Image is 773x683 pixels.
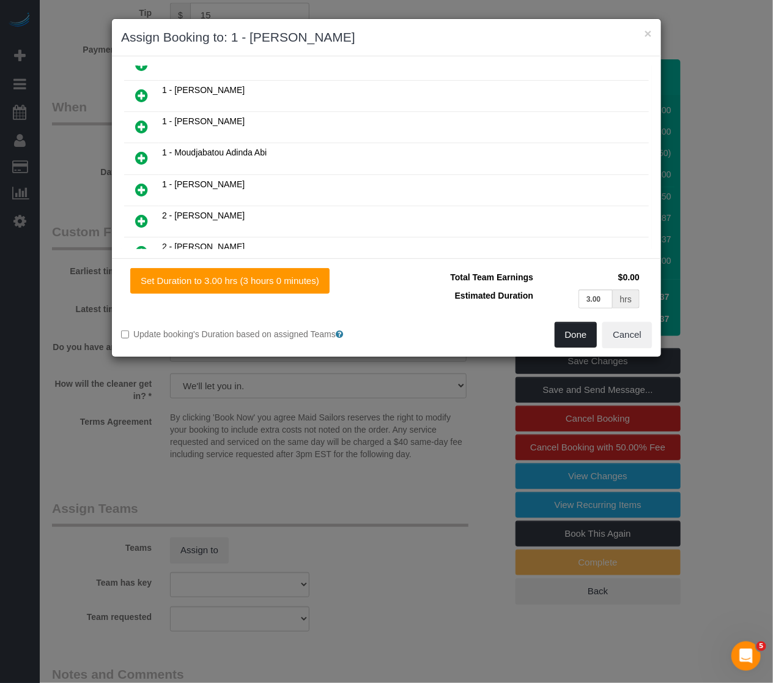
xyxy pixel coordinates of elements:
[645,27,652,40] button: ×
[613,289,640,308] div: hrs
[162,147,267,157] span: 1 - Moudjabatou Adinda Abi
[602,322,652,348] button: Cancel
[121,330,129,338] input: Update booking's Duration based on assigned Teams
[162,179,245,189] span: 1 - [PERSON_NAME]
[162,116,245,126] span: 1 - [PERSON_NAME]
[731,641,761,671] iframe: Intercom live chat
[130,268,330,294] button: Set Duration to 3.00 hrs (3 hours 0 minutes)
[162,242,245,252] span: 2 - [PERSON_NAME]
[121,28,652,47] h3: Assign Booking to: 1 - [PERSON_NAME]
[536,268,643,286] td: $0.00
[396,268,536,286] td: Total Team Earnings
[455,291,533,300] span: Estimated Duration
[162,211,245,220] span: 2 - [PERSON_NAME]
[162,85,245,95] span: 1 - [PERSON_NAME]
[756,641,766,651] span: 5
[121,328,377,340] label: Update booking's Duration based on assigned Teams
[555,322,597,348] button: Done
